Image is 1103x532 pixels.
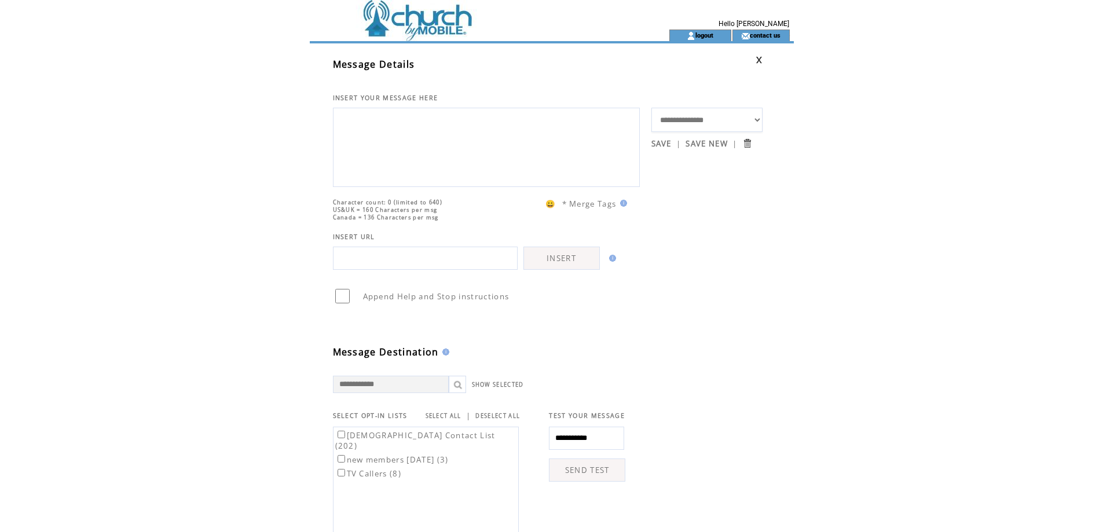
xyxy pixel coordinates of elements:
[333,233,375,241] span: INSERT URL
[335,454,449,465] label: new members [DATE] (3)
[439,348,449,355] img: help.gif
[475,412,520,420] a: DESELECT ALL
[686,138,728,149] a: SAVE NEW
[338,455,345,463] input: new members [DATE] (3)
[549,412,625,420] span: TEST YOUR MESSAGE
[333,214,439,221] span: Canada = 136 Characters per msg
[333,199,443,206] span: Character count: 0 (limited to 640)
[466,410,471,421] span: |
[695,31,713,39] a: logout
[750,31,780,39] a: contact us
[333,58,415,71] span: Message Details
[742,138,753,149] input: Submit
[719,20,789,28] span: Hello [PERSON_NAME]
[687,31,695,41] img: account_icon.gif
[617,200,627,207] img: help.gif
[333,346,439,358] span: Message Destination
[651,138,672,149] a: SAVE
[562,199,617,209] span: * Merge Tags
[549,458,625,482] a: SEND TEST
[545,199,556,209] span: 😀
[338,431,345,438] input: [DEMOGRAPHIC_DATA] Contact List (202)
[426,412,461,420] a: SELECT ALL
[741,31,750,41] img: contact_us_icon.gif
[333,412,408,420] span: SELECT OPT-IN LISTS
[338,469,345,476] input: TV Callers (8)
[363,291,510,302] span: Append Help and Stop instructions
[335,430,496,451] label: [DEMOGRAPHIC_DATA] Contact List (202)
[732,138,737,149] span: |
[523,247,600,270] a: INSERT
[333,206,438,214] span: US&UK = 160 Characters per msg
[606,255,616,262] img: help.gif
[335,468,402,479] label: TV Callers (8)
[333,94,438,102] span: INSERT YOUR MESSAGE HERE
[472,381,524,388] a: SHOW SELECTED
[676,138,681,149] span: |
